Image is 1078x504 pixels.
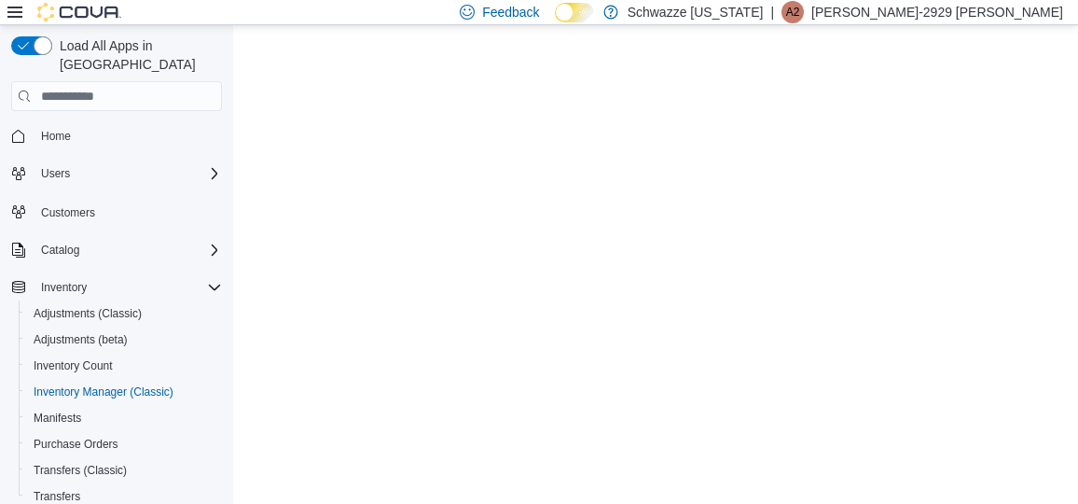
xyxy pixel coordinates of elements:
[34,239,87,261] button: Catalog
[628,1,764,23] p: Schwazze [US_STATE]
[19,431,229,457] button: Purchase Orders
[4,122,229,149] button: Home
[34,202,103,224] a: Customers
[34,437,118,452] span: Purchase Orders
[770,1,774,23] p: |
[26,302,149,325] a: Adjustments (Classic)
[41,129,71,144] span: Home
[26,381,181,403] a: Inventory Manager (Classic)
[26,302,222,325] span: Adjustments (Classic)
[811,1,1063,23] p: [PERSON_NAME]-2929 [PERSON_NAME]
[26,407,222,429] span: Manifests
[52,36,222,74] span: Load All Apps in [GEOGRAPHIC_DATA]
[26,433,222,455] span: Purchase Orders
[34,239,222,261] span: Catalog
[786,1,800,23] span: A2
[19,379,229,405] button: Inventory Manager (Classic)
[19,327,229,353] button: Adjustments (beta)
[555,3,594,22] input: Dark Mode
[26,329,135,351] a: Adjustments (beta)
[34,306,142,321] span: Adjustments (Classic)
[26,433,126,455] a: Purchase Orders
[4,237,229,263] button: Catalog
[34,162,77,185] button: Users
[555,22,556,23] span: Dark Mode
[41,205,95,220] span: Customers
[19,405,229,431] button: Manifests
[4,198,229,225] button: Customers
[781,1,804,23] div: Adrian-2929 Telles
[41,280,87,295] span: Inventory
[34,162,222,185] span: Users
[34,463,127,478] span: Transfers (Classic)
[34,411,81,426] span: Manifests
[482,3,539,21] span: Feedback
[34,276,94,299] button: Inventory
[19,353,229,379] button: Inventory Count
[19,457,229,483] button: Transfers (Classic)
[26,355,222,377] span: Inventory Count
[26,459,134,482] a: Transfers (Classic)
[34,332,128,347] span: Adjustments (beta)
[34,385,173,399] span: Inventory Manager (Classic)
[34,125,78,147] a: Home
[4,161,229,187] button: Users
[34,124,222,147] span: Home
[26,355,120,377] a: Inventory Count
[4,274,229,301] button: Inventory
[34,358,113,373] span: Inventory Count
[34,200,222,223] span: Customers
[34,276,222,299] span: Inventory
[34,489,80,504] span: Transfers
[26,459,222,482] span: Transfers (Classic)
[41,166,70,181] span: Users
[26,407,89,429] a: Manifests
[19,301,229,327] button: Adjustments (Classic)
[26,381,222,403] span: Inventory Manager (Classic)
[41,243,79,258] span: Catalog
[37,3,121,21] img: Cova
[26,329,222,351] span: Adjustments (beta)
